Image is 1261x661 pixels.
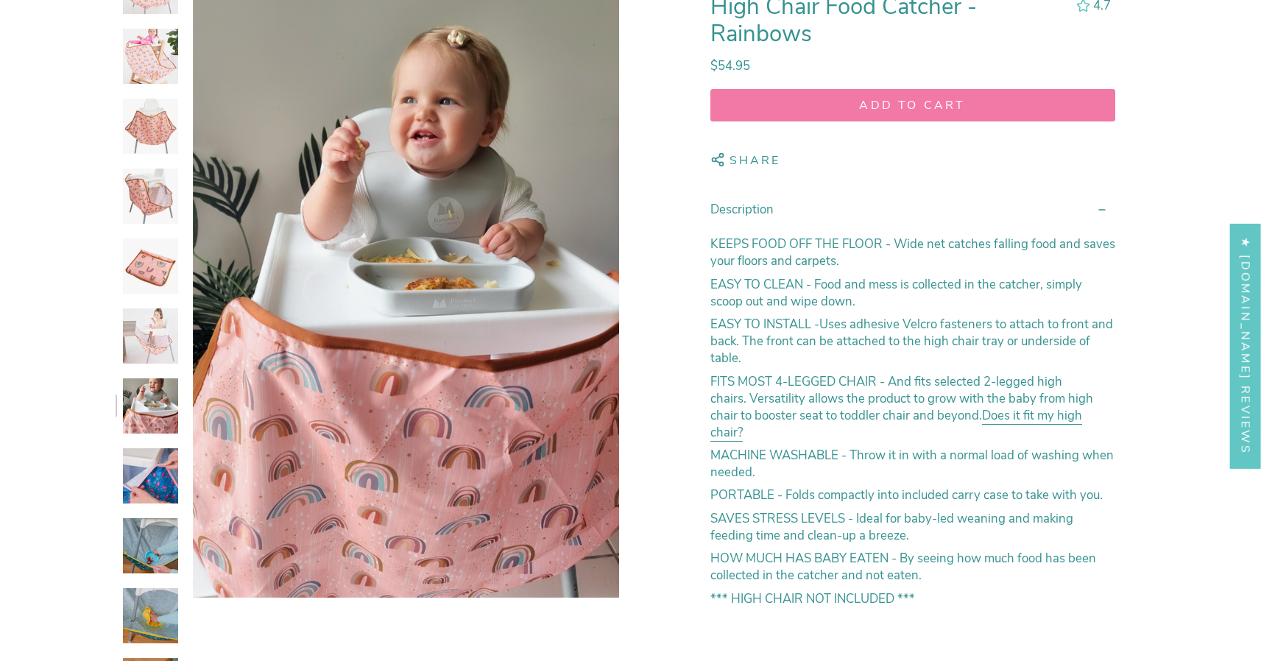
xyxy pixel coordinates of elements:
[710,551,1115,584] p: By seeing how much food has been collected in the catcher and not eaten.
[710,487,1115,504] p: Folds compactly into included carry case to take with you.
[710,447,1115,481] p: - Throw it in with a normal load of washing when needed.
[730,152,781,172] span: Share
[710,276,814,293] strong: EASY TO CLEAN -
[710,373,1115,441] p: - And fits selected 2-legged high chairs. Versatility allows the product to grow with the baby fr...
[710,407,1082,445] a: Does it fit my high chair?
[710,189,1115,230] summary: Description
[710,276,1115,310] p: Food and mess is collected in the catcher, simply scoop out and wipe down.
[710,89,1115,121] button: Add to cart
[710,590,915,607] strong: *** HIGH CHAIR NOT INCLUDED ***
[710,236,1115,270] p: - Wide net catches falling food and saves your floors and carpets.
[710,57,750,74] span: $54.95
[1230,224,1261,469] div: Click to open Judge.me floating reviews tab
[710,487,785,504] strong: PORTABLE -
[710,145,781,176] button: Share
[710,373,880,390] strong: FITS MOST 4-LEGGED CHAIR
[710,510,1115,544] p: - Ideal for baby-led weaning and making feeding time and clean-up a breeze.
[710,551,900,568] strong: HOW MUCH HAS BABY EATEN -
[724,97,1101,113] span: Add to cart
[710,510,848,527] strong: SAVES STRESS LEVELS
[710,447,841,464] strong: MACHINE WASHABLE
[710,236,886,253] strong: KEEPS FOOD OFF THE FLOOR
[710,317,811,333] strong: EASY TO INSTALL
[710,317,1115,367] p: -
[710,317,1113,367] span: Uses adhesive Velcro fasteners to attach to front and back. The front can be attached to the high...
